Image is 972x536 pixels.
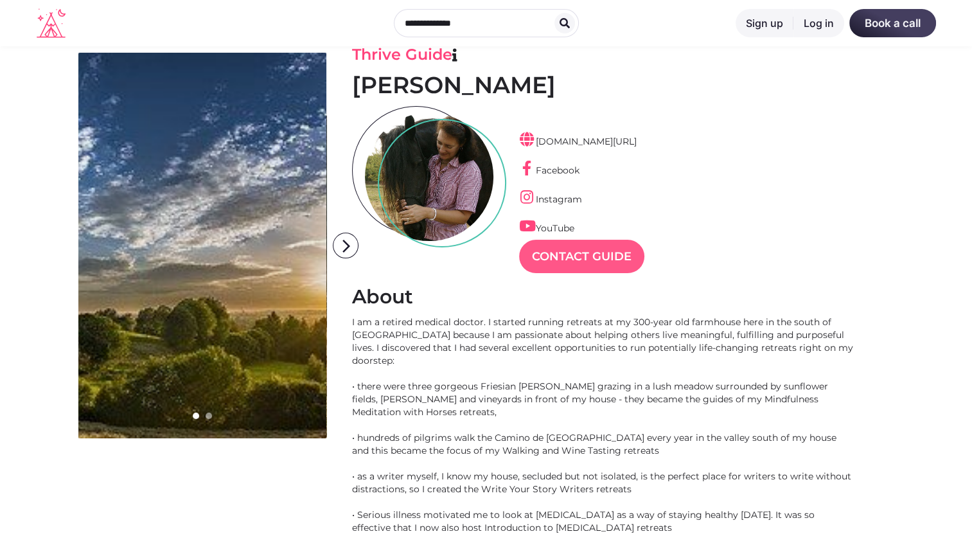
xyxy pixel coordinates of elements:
h2: About [352,285,894,309]
h1: [PERSON_NAME] [352,71,894,100]
a: Contact Guide [519,240,644,273]
a: Sign up [736,9,793,37]
h3: Thrive Guide [352,45,894,64]
a: [DOMAIN_NAME][URL] [519,136,637,147]
a: Instagram [519,193,582,205]
a: Facebook [519,165,579,176]
i: arrow_forward_ios [333,233,359,259]
a: YouTube [519,222,574,234]
a: Log in [793,9,844,37]
a: Book a call [849,9,936,37]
